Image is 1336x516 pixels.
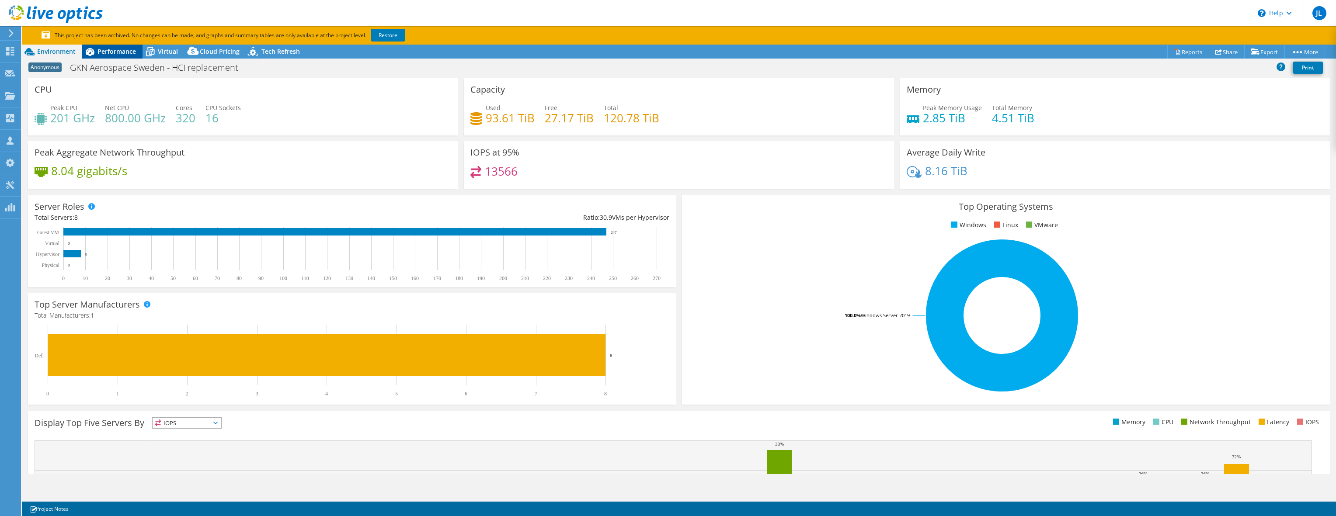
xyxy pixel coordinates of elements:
[1167,45,1209,59] a: Reports
[170,275,176,281] text: 50
[1179,417,1251,427] li: Network Throughput
[455,275,463,281] text: 180
[992,113,1034,123] h4: 4.51 TiB
[176,113,195,123] h4: 320
[367,275,375,281] text: 140
[35,202,84,211] h3: Server Roles
[1244,45,1285,59] a: Export
[176,104,192,112] span: Cores
[775,441,784,447] text: 38%
[604,113,659,123] h4: 120.78 TiB
[486,113,535,123] h4: 93.61 TiB
[1293,62,1323,74] a: Print
[1024,220,1058,230] li: VMware
[62,275,65,281] text: 0
[545,104,557,112] span: Free
[105,113,166,123] h4: 800.00 GHz
[907,85,941,94] h3: Memory
[258,275,264,281] text: 90
[261,47,300,55] span: Tech Refresh
[1201,471,1210,476] text: 26%
[35,85,52,94] h3: CPU
[83,275,88,281] text: 10
[116,391,119,397] text: 1
[923,104,982,112] span: Peak Memory Usage
[193,275,198,281] text: 60
[301,275,309,281] text: 110
[205,113,241,123] h4: 16
[845,312,861,319] tspan: 100.0%
[1258,9,1266,17] svg: \n
[949,220,986,230] li: Windows
[35,148,184,157] h3: Peak Aggregate Network Throughput
[907,148,985,157] h3: Average Daily Write
[521,275,529,281] text: 210
[200,47,240,55] span: Cloud Pricing
[1256,417,1289,427] li: Latency
[66,63,252,73] h1: GKN Aerospace Sweden - HCI replacement
[149,275,154,281] text: 40
[925,166,967,176] h4: 8.16 TiB
[105,104,129,112] span: Net CPU
[395,391,398,397] text: 5
[587,275,595,281] text: 240
[545,113,594,123] h4: 27.17 TiB
[345,275,353,281] text: 130
[653,275,661,281] text: 270
[51,166,127,176] h4: 8.04 gigabits/s
[85,252,87,256] text: 8
[205,104,241,112] span: CPU Sockets
[371,29,405,42] a: Restore
[861,312,910,319] tspan: Windows Server 2019
[1111,417,1145,427] li: Memory
[609,275,617,281] text: 250
[352,213,669,222] div: Ratio: VMs per Hypervisor
[610,353,612,358] text: 8
[433,275,441,281] text: 170
[42,31,470,40] p: This project has been archived. No changes can be made, and graphs and summary tables are only av...
[158,47,178,55] span: Virtual
[499,275,507,281] text: 200
[1312,6,1326,20] span: JL
[600,213,612,222] span: 30.9
[1232,454,1241,459] text: 32%
[923,113,982,123] h4: 2.85 TiB
[24,503,75,514] a: Project Notes
[90,311,94,319] span: 1
[1284,45,1325,59] a: More
[323,275,331,281] text: 120
[45,240,60,246] text: Virtual
[105,275,110,281] text: 20
[35,213,352,222] div: Total Servers:
[389,275,397,281] text: 150
[486,104,501,112] span: Used
[153,418,221,428] span: IOPS
[279,275,287,281] text: 100
[1151,417,1173,427] li: CPU
[465,391,467,397] text: 6
[470,85,505,94] h3: Capacity
[28,62,62,72] span: Anonymous
[186,391,188,397] text: 2
[50,104,77,112] span: Peak CPU
[37,47,76,55] span: Environment
[411,275,419,281] text: 160
[50,113,95,123] h4: 201 GHz
[215,275,220,281] text: 70
[992,104,1032,112] span: Total Memory
[689,202,1323,211] h3: Top Operating Systems
[535,391,537,397] text: 7
[565,275,573,281] text: 230
[36,251,59,257] text: Hypervisor
[604,391,607,397] text: 8
[42,262,59,268] text: Physical
[35,311,669,320] h4: Total Manufacturers:
[35,353,44,359] text: Dell
[68,241,70,246] text: 0
[74,213,78,222] span: 8
[470,148,519,157] h3: IOPS at 95%
[37,229,59,235] text: Guest VM
[35,300,140,309] h3: Top Server Manufacturers
[68,263,70,267] text: 0
[485,166,518,176] h4: 13566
